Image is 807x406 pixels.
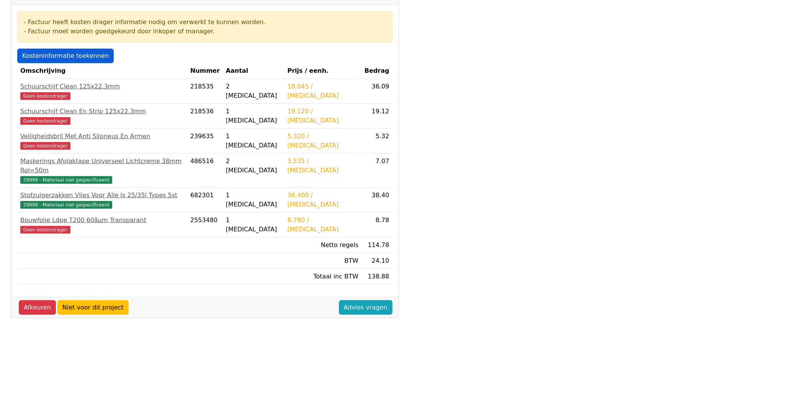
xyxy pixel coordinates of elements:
div: 5.320 / [MEDICAL_DATA] [288,132,358,150]
div: 19.120 / [MEDICAL_DATA] [288,107,358,125]
td: 19.12 [362,104,393,129]
th: Bedrag [362,63,393,79]
span: Geen kostendrager [20,142,70,150]
div: 1 [MEDICAL_DATA] [226,216,282,234]
td: 36.09 [362,79,393,104]
div: Schuurschijf Clean En Strip 125x22.3mm [20,107,184,116]
td: Netto regels [285,237,362,253]
div: - Factuur heeft kosten drager informatie nodig om verwerkt te kunnen worden. [24,18,386,27]
div: - Factuur moet worden goedgekeurd door inkoper of manager. [24,27,386,36]
th: Prijs / eenh. [285,63,362,79]
div: Veiligheidsbril Met Anti Slipneus En Armen [20,132,184,141]
div: Bouwfolie Ldpe T200 60âµm Transparant [20,216,184,225]
a: Advies vragen [339,300,393,315]
div: Maskerings Afplaktape Universeel Lichtcreme 38mm Rol=50m [20,157,184,175]
td: 218535 [187,79,223,104]
a: Maskerings Afplaktape Universeel Lichtcreme 38mm Rol=50m29999 - Materiaal niet gespecificeerd [20,157,184,184]
td: 114.78 [362,237,393,253]
a: Veiligheidsbril Met Anti Slipneus En ArmenGeen kostendrager [20,132,184,150]
td: 24.10 [362,253,393,269]
a: Schuurschijf Clean En Strip 125x22.3mmGeen kostendrager [20,107,184,125]
span: Geen kostendrager [20,117,70,125]
span: Geen kostendrager [20,92,70,100]
div: Schuurschijf Clean 125x22.3mm [20,82,184,91]
td: 682301 [187,188,223,213]
td: Totaal inc BTW [285,269,362,285]
div: Stofzuigerzakken Vlies Voor Alle Is 25/35l Types 5st [20,191,184,200]
td: 38.40 [362,188,393,213]
div: 2 [MEDICAL_DATA] [226,157,282,175]
span: 29999 - Materiaal niet gespecificeerd [20,176,112,184]
div: 2 [MEDICAL_DATA] [226,82,282,100]
td: 218536 [187,104,223,129]
td: 8.78 [362,213,393,237]
td: 239635 [187,129,223,154]
td: BTW [285,253,362,269]
td: 7.07 [362,154,393,188]
a: Schuurschijf Clean 125x22.3mmGeen kostendrager [20,82,184,100]
th: Nummer [187,63,223,79]
span: 29999 - Materiaal niet gespecificeerd [20,201,112,209]
div: 1 [MEDICAL_DATA] [226,107,282,125]
span: Geen kostendrager [20,226,70,234]
div: 1 [MEDICAL_DATA] [226,191,282,209]
a: Niet voor dit project [57,300,129,315]
th: Aantal [223,63,285,79]
td: 5.32 [362,129,393,154]
th: Omschrijving [17,63,187,79]
td: 2553480 [187,213,223,237]
td: 138.88 [362,269,393,285]
div: 38.400 / [MEDICAL_DATA] [288,191,358,209]
div: 1 [MEDICAL_DATA] [226,132,282,150]
td: 486516 [187,154,223,188]
div: 18.045 / [MEDICAL_DATA] [288,82,358,100]
a: Afkeuren [19,300,56,315]
div: 3.535 / [MEDICAL_DATA] [288,157,358,175]
div: 8.780 / [MEDICAL_DATA] [288,216,358,234]
a: Bouwfolie Ldpe T200 60âµm TransparantGeen kostendrager [20,216,184,234]
a: Stofzuigerzakken Vlies Voor Alle Is 25/35l Types 5st29999 - Materiaal niet gespecificeerd [20,191,184,209]
a: Kosteninformatie toekennen [17,49,114,63]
